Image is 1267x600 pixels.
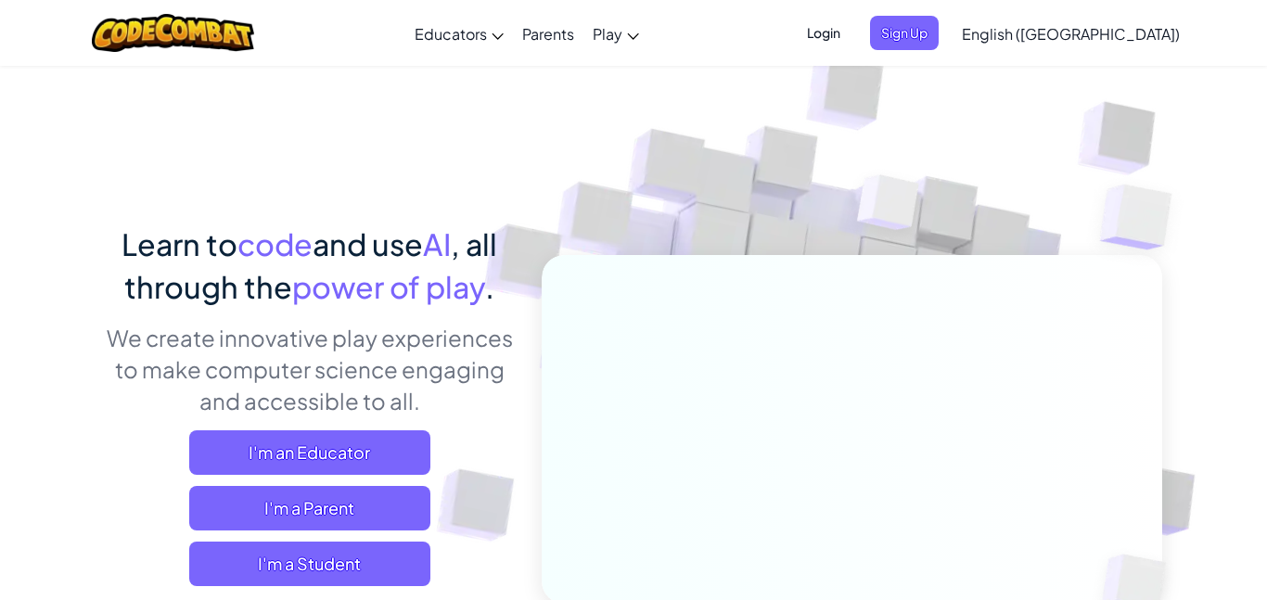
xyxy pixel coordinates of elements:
a: Parents [513,8,583,58]
span: Play [593,24,622,44]
a: I'm an Educator [189,430,430,475]
a: Play [583,8,648,58]
span: power of play [292,268,485,305]
img: CodeCombat logo [92,14,254,52]
span: code [237,225,313,262]
span: Learn to [122,225,237,262]
span: and use [313,225,423,262]
a: English ([GEOGRAPHIC_DATA]) [953,8,1189,58]
button: I'm a Student [189,542,430,586]
p: We create innovative play experiences to make computer science engaging and accessible to all. [105,322,514,416]
span: Educators [415,24,487,44]
img: Overlap cubes [1063,139,1223,296]
button: Sign Up [870,16,939,50]
span: English ([GEOGRAPHIC_DATA]) [962,24,1180,44]
span: . [485,268,494,305]
button: Login [796,16,851,50]
a: Educators [405,8,513,58]
a: I'm a Parent [189,486,430,530]
span: AI [423,225,451,262]
img: Overlap cubes [823,138,956,276]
